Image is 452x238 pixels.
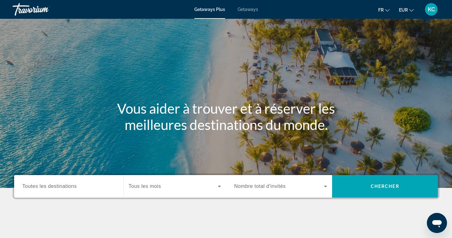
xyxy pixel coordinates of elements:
span: KC [428,6,435,13]
h1: Vous aider à trouver et à réserver les meilleures destinations du monde. [108,100,344,133]
iframe: Bouton de lancement de la fenêtre de messagerie [427,213,447,233]
button: User Menu [423,3,439,16]
a: Travorium [13,1,75,18]
a: Getaways [238,7,258,12]
div: Search widget [14,175,438,198]
span: Chercher [371,184,399,189]
button: Chercher [332,175,438,198]
span: Toutes les destinations [22,184,77,189]
button: Change language [378,5,390,14]
a: Getaways Plus [194,7,225,12]
span: Tous les mois [129,184,161,189]
span: Nombre total d'invités [234,184,286,189]
button: Change currency [399,5,414,14]
span: fr [378,8,384,13]
span: EUR [399,8,408,13]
